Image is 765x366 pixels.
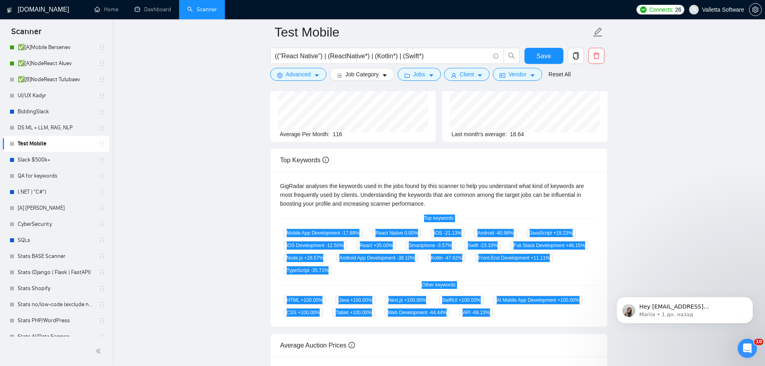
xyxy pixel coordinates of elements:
[99,125,105,131] span: holder
[349,342,355,348] span: info-circle
[18,264,94,280] a: Stats (Django | Flask | FastAPI)
[350,297,372,303] span: +100.00 %
[280,131,330,137] span: Average Per Month:
[333,308,375,317] span: Tablet
[284,241,347,250] span: iOS Development
[459,297,480,303] span: +100.00 %
[437,243,452,248] span: -3.57 %
[326,243,344,248] span: -12.50 %
[431,229,465,237] span: iOS
[275,51,490,61] input: Search Freelance Jobs...
[530,72,535,78] span: caret-down
[439,296,484,305] span: SwiftUI
[749,6,761,13] span: setting
[330,68,394,81] button: barsJob Categorycaret-down
[640,6,647,13] img: upwork-logo.png
[280,334,598,357] div: Average Auction Prices
[568,52,583,59] span: copy
[494,296,583,305] span: AI Mobile App Development
[298,310,320,315] span: +100.00 %
[474,229,516,237] span: Android
[675,5,681,14] span: 26
[99,253,105,260] span: holder
[510,131,524,137] span: 18.64
[428,72,434,78] span: caret-down
[187,6,217,13] a: searchScanner
[350,310,371,315] span: +100.00 %
[345,70,379,79] span: Job Category
[18,168,94,184] a: QA for keywords
[749,6,762,13] a: setting
[472,310,490,315] span: -69.23 %
[311,268,329,273] span: -35.71 %
[566,243,585,248] span: +46.15 %
[270,68,326,81] button: settingAdvancedcaret-down
[99,317,105,324] span: holder
[284,308,323,317] span: CSS
[504,52,519,59] span: search
[99,189,105,195] span: holder
[537,51,551,61] span: Save
[524,48,563,64] button: Save
[443,230,461,236] span: -21.13 %
[691,7,697,12] span: user
[444,255,462,261] span: -47.62 %
[322,157,329,163] span: info-circle
[444,68,490,81] button: userClientcaret-down
[508,70,526,79] span: Vendor
[99,285,105,292] span: holder
[417,281,460,289] span: Other keywords
[588,48,604,64] button: delete
[18,72,94,88] a: ✅[B]NodeReact Tulubaev
[398,68,441,81] button: folderJobscaret-down
[99,333,105,340] span: holder
[94,6,118,13] a: homeHome
[18,313,94,329] a: Stats PHP/WordPress
[18,152,94,168] a: Slack $500k+
[428,254,465,262] span: Kotlin
[18,216,94,232] a: CyberSecurity
[373,243,393,248] span: +35.00 %
[18,200,94,216] a: [A] [PERSON_NAME]
[372,229,421,237] span: React Native
[18,184,94,200] a: (.NET | "C#")
[284,266,332,275] span: TypeScript
[382,72,388,78] span: caret-down
[99,221,105,227] span: holder
[301,297,322,303] span: +100.00 %
[286,70,311,79] span: Advanced
[99,269,105,276] span: holder
[557,297,579,303] span: +100.00 %
[496,230,514,236] span: -40.98 %
[280,149,598,172] div: Top Keywords
[18,88,94,104] a: UI/UX Kadyr
[99,237,105,243] span: holder
[18,232,94,248] a: SQLs
[7,4,12,16] img: logo
[18,136,94,152] a: Test Mobile
[275,22,591,42] input: Scanner name...
[397,255,415,261] span: -38.10 %
[459,308,493,317] span: API
[18,296,94,313] a: Stats no/low-code (exclude n8n)
[493,53,498,59] span: info-circle
[18,104,94,120] a: BiddingSlack
[475,254,553,262] span: Front-End Development
[553,230,573,236] span: +19.23 %
[406,241,455,250] span: Smartphone
[357,241,396,250] span: React
[649,5,673,14] span: Connects:
[465,241,501,250] span: Swift
[568,48,584,64] button: copy
[336,254,418,262] span: Android App Development
[335,296,375,305] span: Java
[589,52,604,59] span: delete
[479,243,498,248] span: -23.33 %
[5,26,48,43] span: Scanner
[504,48,520,64] button: search
[404,297,426,303] span: +100.00 %
[531,255,550,261] span: +11.11 %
